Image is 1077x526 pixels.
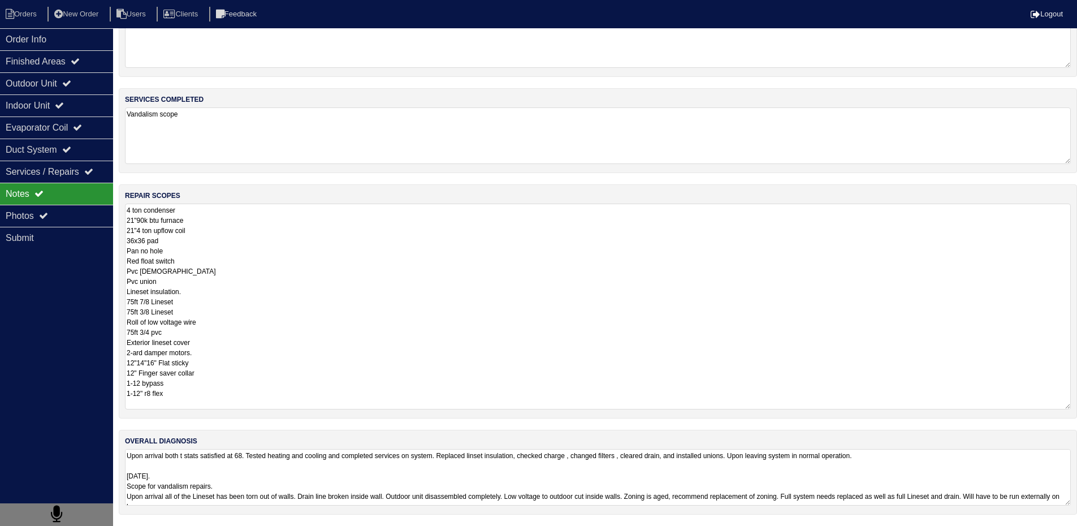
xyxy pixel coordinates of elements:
textarea: 4 ton condenser 21"90k btu furnace 21"4 ton upflow coil 36x36 pad Pan no hole Red float switch Pv... [125,204,1071,409]
a: New Order [47,10,107,18]
textarea: N/a [125,11,1071,68]
label: repair scopes [125,191,180,201]
a: Clients [157,10,207,18]
li: Feedback [209,7,266,22]
a: Logout [1031,10,1063,18]
li: New Order [47,7,107,22]
li: Clients [157,7,207,22]
label: overall diagnosis [125,436,197,446]
textarea: Vandalism scope [125,107,1071,164]
a: Users [110,10,155,18]
li: Users [110,7,155,22]
textarea: Upon arrival both t stats satisfied at 68. Tested heating and cooling and completed services on s... [125,449,1071,506]
label: services completed [125,94,204,105]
